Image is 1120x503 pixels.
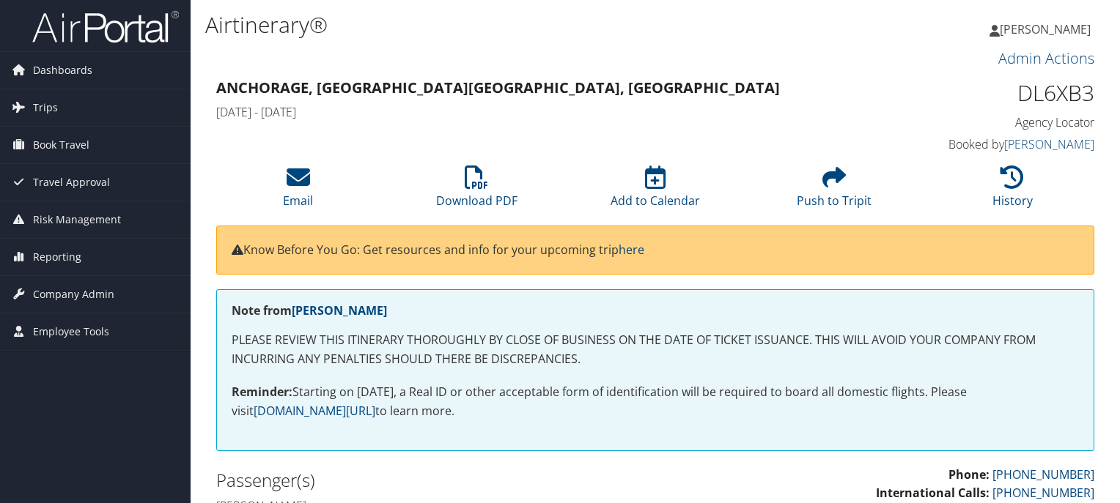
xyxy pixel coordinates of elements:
h4: Agency Locator [891,114,1094,130]
a: [PERSON_NAME] [990,7,1105,51]
p: PLEASE REVIEW THIS ITINERARY THOROUGHLY BY CLOSE OF BUSINESS ON THE DATE OF TICKET ISSUANCE. THIS... [232,331,1079,368]
a: Download PDF [436,174,517,209]
p: Starting on [DATE], a Real ID or other acceptable form of identification will be required to boar... [232,383,1079,420]
span: Risk Management [33,201,121,238]
strong: International Calls: [876,485,990,501]
span: Dashboards [33,52,92,89]
a: Email [283,174,313,209]
h4: Booked by [891,136,1094,152]
span: Employee Tools [33,313,109,350]
a: here [619,242,644,258]
strong: Anchorage, [GEOGRAPHIC_DATA] [GEOGRAPHIC_DATA], [GEOGRAPHIC_DATA] [216,78,780,97]
a: [DOMAIN_NAME][URL] [254,403,375,419]
h1: Airtinerary® [205,10,806,40]
span: Book Travel [33,127,89,163]
a: Add to Calendar [611,174,700,209]
h1: DL6XB3 [891,78,1094,108]
span: [PERSON_NAME] [1000,21,1091,37]
a: [PHONE_NUMBER] [992,485,1094,501]
strong: Note from [232,302,387,318]
h4: [DATE] - [DATE] [216,104,869,120]
strong: Reminder: [232,384,292,400]
a: Push to Tripit [797,174,872,209]
a: [PERSON_NAME] [1004,136,1094,152]
a: Admin Actions [998,48,1094,68]
a: [PHONE_NUMBER] [992,466,1094,482]
h2: Passenger(s) [216,468,644,493]
strong: Phone: [948,466,990,482]
span: Travel Approval [33,164,110,201]
span: Company Admin [33,276,114,313]
a: [PERSON_NAME] [292,302,387,318]
span: Trips [33,89,58,126]
span: Reporting [33,239,81,275]
p: Know Before You Go: Get resources and info for your upcoming trip [232,241,1079,260]
a: History [992,174,1033,209]
img: airportal-logo.png [32,10,179,44]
